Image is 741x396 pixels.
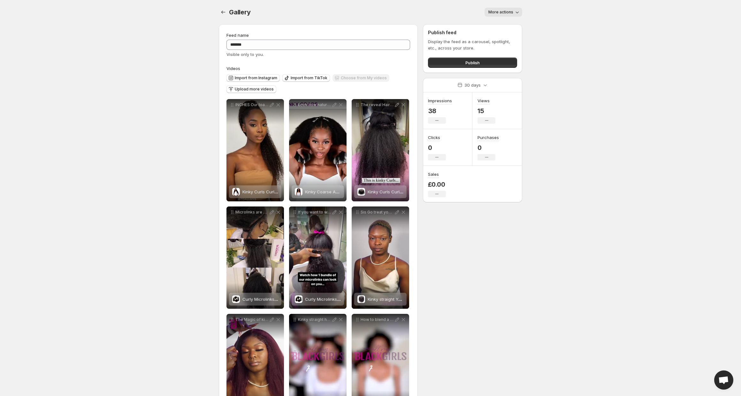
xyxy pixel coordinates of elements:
p: If you want to wear your natural hair out but dont have much length or volume then come and get y... [298,210,331,215]
span: Import from TikTok [291,75,327,81]
div: Microlinks are a beautiful way to add length and volume to your hair I know what youre thinking W... [226,206,284,309]
span: Upload more videos [235,87,274,92]
div: Sis Go treat yourself No deals [DATE] but check back in with us to see what treats we have for yo... [352,206,409,309]
h3: Impressions [428,97,452,104]
img: Kinky straight Yaki lace closure and frontal [357,295,365,303]
span: Kinky Coarse Afro U/V-Part Wig [305,189,368,194]
button: More actions [485,8,522,17]
span: Feed name [226,33,249,38]
span: Kinky Curls Curly Drawstring Ponytail [242,189,317,194]
h3: Sales [428,171,439,177]
h3: Purchases [477,134,499,141]
p: INCHES Our toallmyblackgirls Kinky Curls Drawstring Ponytail is just hard to resist briellemodelm... [235,102,269,107]
p: Microlinks are a beautiful way to add length and volume to your hair I know what youre thinking W... [235,210,269,215]
p: 0 [477,144,499,151]
p: The reveal Hair and Service by us toallmyblackgirls toallmyblackgirls [361,102,394,107]
span: Curly Microlinks (I-tip) Extensions- Kinky Curly Straight Coarse Afro [305,297,439,302]
a: Open chat [714,370,733,390]
span: Publish [465,59,480,66]
div: The reveal Hair and Service by us toallmyblackgirls toallmyblackgirlsKinky Curls Curly Lace Closu... [352,99,409,201]
img: Kinky Curls Curly Lace Closure & Frontal [357,188,365,196]
button: Upload more videos [226,85,276,93]
button: Import from TikTok [282,74,330,82]
p: £0.00 [428,181,446,188]
p: 15 [477,107,495,115]
span: Kinky Curls Curly Lace Closure & Frontal [368,189,449,194]
h2: Publish feed [428,29,517,36]
p: The Magic of kinky straight toallmyblackgirls Discover more at toallmyblackgirls [235,317,269,322]
p: Sis Go treat yourself No deals [DATE] but check back in with us to see what treats we have for yo... [361,210,394,215]
span: Curly Microlinks (I-tip) Extensions- Kinky Curly Straight Coarse Afro [242,297,377,302]
div: Look how natural our toallmyblackgirls Kinky Coarse U-Part Wig looks Shop now at toallmyblackgirl... [289,99,347,201]
span: Kinky straight Yaki lace closure and frontal [368,297,454,302]
button: Settings [219,8,228,17]
span: Gallery [229,8,251,16]
span: Visible only to you. [226,52,264,57]
h3: Clicks [428,134,440,141]
div: If you want to wear your natural hair out but dont have much length or volume then come and get y... [289,206,347,309]
p: Look how natural our toallmyblackgirls Kinky Coarse U-Part Wig looks Shop now at toallmyblackgirls [298,102,331,107]
button: Import from Instagram [226,74,280,82]
p: Kinky straight hair in less than a minute Yes please Doesnt our model look gorgeous in our Kinky ... [298,317,331,322]
h3: Views [477,97,490,104]
span: More actions [488,10,513,15]
span: Videos [226,66,240,71]
div: INCHES Our toallmyblackgirls Kinky Curls Drawstring Ponytail is just hard to resist briellemodelm... [226,99,284,201]
p: How to blend a u-part wig in under a minute These wigs are beginner friendly Discover more at TOA... [361,317,394,322]
button: Publish [428,58,517,68]
span: Import from Instagram [235,75,277,81]
p: 30 days [464,82,481,88]
p: 0 [428,144,446,151]
p: 38 [428,107,452,115]
p: Display the feed as a carousel, spotlight, etc., across your store. [428,38,517,51]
